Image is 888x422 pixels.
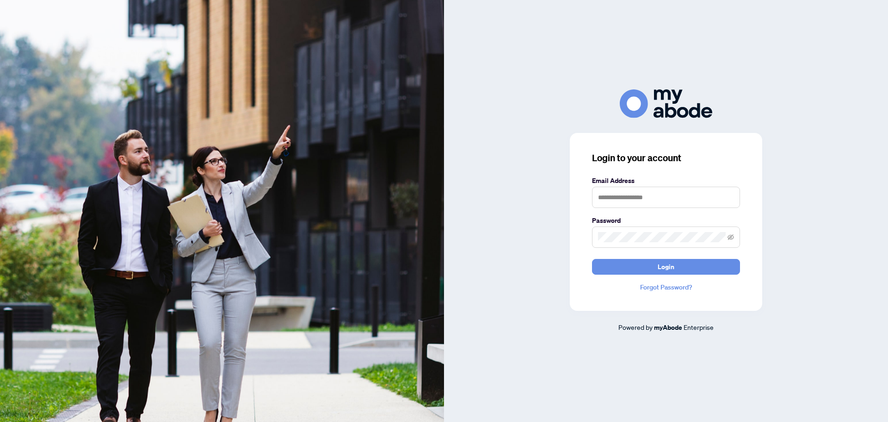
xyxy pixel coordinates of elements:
[654,322,682,333] a: myAbode
[684,323,714,331] span: Enterprise
[658,259,674,274] span: Login
[592,151,740,164] h3: Login to your account
[592,176,740,186] label: Email Address
[592,259,740,275] button: Login
[728,234,734,240] span: eye-invisible
[592,215,740,226] label: Password
[620,89,712,118] img: ma-logo
[592,282,740,292] a: Forgot Password?
[618,323,653,331] span: Powered by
